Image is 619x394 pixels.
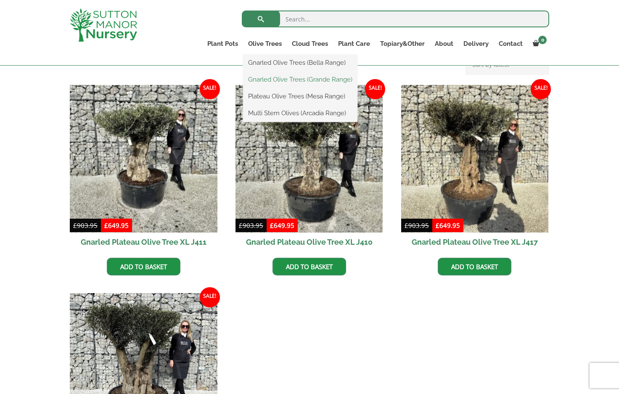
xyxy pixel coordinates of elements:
[436,221,439,230] span: £
[243,107,357,119] a: Multi Stem Olives (Arcadia Range)
[73,221,77,230] span: £
[104,221,129,230] bdi: 649.95
[270,221,274,230] span: £
[401,85,549,233] img: Gnarled Plateau Olive Tree XL J417
[333,38,375,50] a: Plant Care
[73,221,98,230] bdi: 903.95
[494,38,528,50] a: Contact
[200,287,220,307] span: Sale!
[270,221,294,230] bdi: 649.95
[436,221,460,230] bdi: 649.95
[70,233,217,251] h2: Gnarled Plateau Olive Tree XL J411
[235,233,383,251] h2: Gnarled Plateau Olive Tree XL J410
[375,38,430,50] a: Topiary&Other
[239,221,243,230] span: £
[405,221,408,230] span: £
[243,90,357,103] a: Plateau Olive Trees (Mesa Range)
[531,79,551,99] span: Sale!
[243,73,357,86] a: Gnarled Olive Trees (Grande Range)
[70,85,217,251] a: Sale! Gnarled Plateau Olive Tree XL J411
[107,258,180,275] a: Add to basket: “Gnarled Plateau Olive Tree XL J411”
[272,258,346,275] a: Add to basket: “Gnarled Plateau Olive Tree XL J410”
[243,38,287,50] a: Olive Trees
[430,38,458,50] a: About
[235,85,383,233] img: Gnarled Plateau Olive Tree XL J410
[239,221,263,230] bdi: 903.95
[287,38,333,50] a: Cloud Trees
[458,38,494,50] a: Delivery
[243,56,357,69] a: Gnarled Olive Trees (Bella Range)
[401,233,549,251] h2: Gnarled Plateau Olive Tree XL J417
[401,85,549,251] a: Sale! Gnarled Plateau Olive Tree XL J417
[528,38,549,50] a: 0
[365,79,385,99] span: Sale!
[538,36,547,44] span: 0
[405,221,429,230] bdi: 903.95
[200,79,220,99] span: Sale!
[438,258,511,275] a: Add to basket: “Gnarled Plateau Olive Tree XL J417”
[202,38,243,50] a: Plant Pots
[70,85,217,233] img: Gnarled Plateau Olive Tree XL J411
[104,221,108,230] span: £
[235,85,383,251] a: Sale! Gnarled Plateau Olive Tree XL J410
[70,8,137,42] img: logo
[242,11,549,27] input: Search...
